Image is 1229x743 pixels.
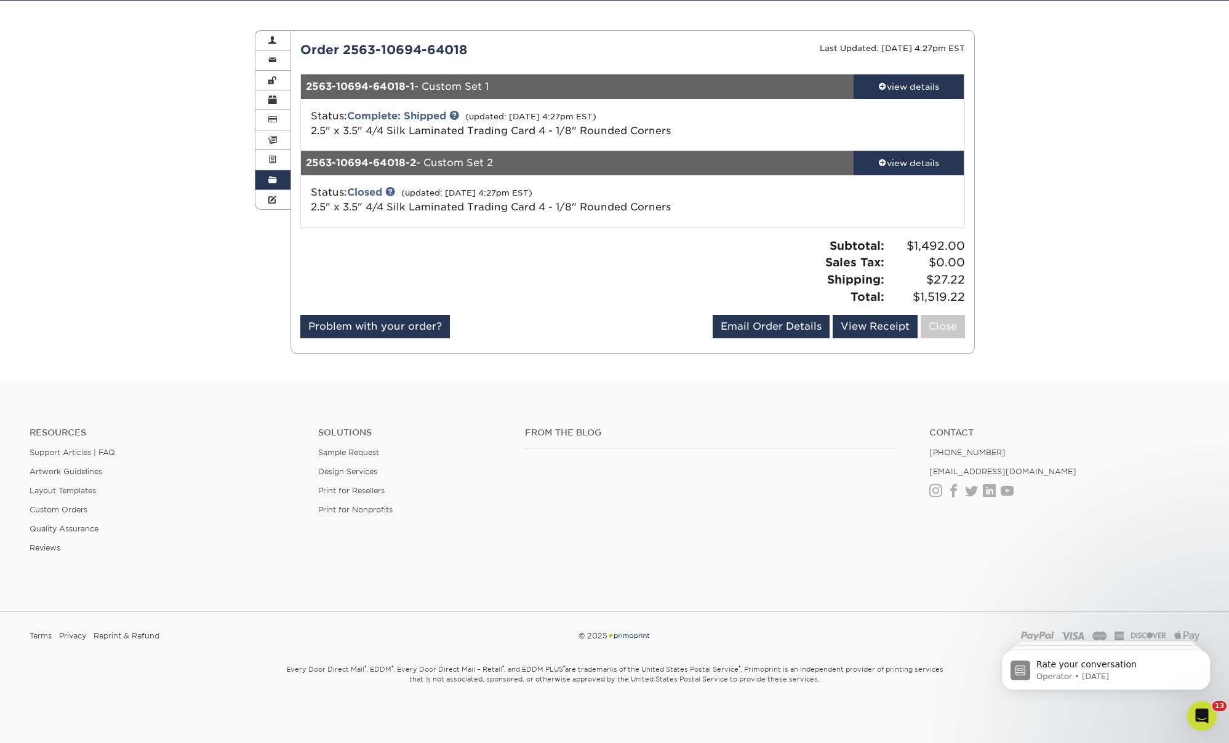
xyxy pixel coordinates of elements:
a: Closed [347,186,382,198]
a: Quality Assurance [30,524,98,533]
a: Print for Nonprofits [318,505,393,514]
a: Close [921,315,965,338]
a: Custom Orders [30,505,87,514]
a: view details [854,151,964,175]
div: Status: [302,185,743,215]
a: Problem with your order? [300,315,450,338]
sup: ® [364,664,366,670]
span: $0.00 [888,254,965,271]
a: Print for Resellers [318,486,385,495]
iframe: Intercom notifications message [983,624,1229,710]
a: View Receipt [833,315,918,338]
small: Last Updated: [DATE] 4:27pm EST [820,44,965,53]
h4: Solutions [318,427,506,438]
span: $27.22 [888,271,965,288]
small: (updated: [DATE] 4:27pm EST) [465,112,596,121]
span: 13 [1212,701,1227,711]
h4: Resources [30,427,300,438]
a: Reprint & Refund [94,627,159,645]
div: Order 2563-10694-64018 [291,41,633,59]
a: Terms [30,627,52,645]
sup: ® [391,664,393,670]
span: 2.5" x 3.5" 4/4 Silk Laminated Trading Card 4 - 1/8" Rounded Corners [311,201,671,213]
small: Every Door Direct Mail , EDDM , Every Door Direct Mail – Retail , and EDDM PLUS are trademarks of... [255,660,975,714]
strong: Shipping: [827,272,884,286]
img: Primoprint [607,631,651,640]
iframe: Intercom live chat [1187,701,1217,731]
div: © 2025 [417,627,813,645]
sup: ® [502,664,504,670]
div: - Custom Set 2 [301,151,854,175]
sup: ® [739,664,740,670]
a: Support Articles | FAQ [30,448,115,457]
strong: Sales Tax: [825,255,884,269]
small: (updated: [DATE] 4:27pm EST) [401,188,532,197]
a: [EMAIL_ADDRESS][DOMAIN_NAME] [929,467,1076,476]
div: - Custom Set 1 [301,74,854,99]
strong: 2563-10694-64018-2 [306,157,416,169]
span: $1,492.00 [888,237,965,255]
a: Complete: Shipped [347,110,446,122]
div: view details [854,81,964,93]
h4: From the Blog [525,427,896,438]
a: Artwork Guidelines [30,467,102,476]
a: Layout Templates [30,486,96,495]
a: Design Services [318,467,377,476]
strong: Subtotal: [830,239,884,252]
a: Email Order Details [713,315,830,338]
div: Status: [302,109,743,138]
a: Sample Request [318,448,379,457]
a: [PHONE_NUMBER] [929,448,1006,457]
a: view details [854,74,964,99]
a: Reviews [30,543,60,552]
span: $1,519.22 [888,288,965,306]
strong: 2563-10694-64018-1 [306,81,414,92]
span: 2.5" x 3.5" 4/4 Silk Laminated Trading Card 4 - 1/8" Rounded Corners [311,125,671,137]
a: Contact [929,427,1199,438]
sup: ® [563,664,565,670]
div: view details [854,157,964,169]
strong: Total: [851,290,884,303]
a: Privacy [59,627,86,645]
